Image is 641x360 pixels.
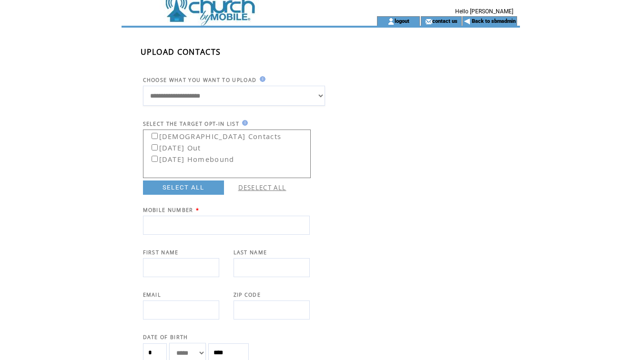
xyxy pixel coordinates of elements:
[425,18,432,25] img: contact_us_icon.gif
[472,18,516,24] a: Back to sbmadmin
[143,77,257,83] span: CHOOSE WHAT YOU WANT TO UPLOAD
[145,152,234,164] label: [DATE] Homebound
[141,47,221,57] span: UPLOAD CONTACTS
[395,18,409,24] a: logout
[464,18,471,25] img: backArrow.gif
[238,183,286,192] a: DESELECT ALL
[234,291,261,298] span: ZIP CODE
[432,18,458,24] a: contact us
[257,76,265,82] img: help.gif
[152,133,158,139] input: [DEMOGRAPHIC_DATA] Contacts
[455,8,513,15] span: Hello [PERSON_NAME]
[239,120,248,126] img: help.gif
[152,144,158,150] input: [DATE] Out
[143,207,193,213] span: MOBILE NUMBER
[387,18,395,25] img: account_icon.gif
[143,291,162,298] span: EMAIL
[145,140,201,152] label: [DATE] Out
[143,334,188,340] span: DATE OF BIRTH
[152,156,158,162] input: [DATE] Homebound
[143,180,224,195] a: SELECT ALL
[145,129,282,141] label: [DEMOGRAPHIC_DATA] Contacts
[143,120,240,127] span: SELECT THE TARGET OPT-IN LIST
[234,249,267,256] span: LAST NAME
[143,249,179,256] span: FIRST NAME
